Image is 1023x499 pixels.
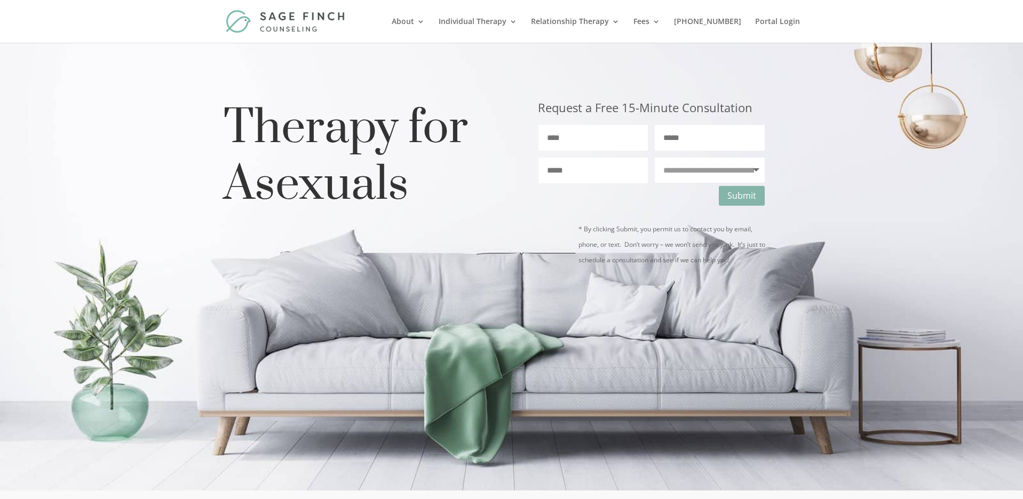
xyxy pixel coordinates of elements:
[755,18,800,43] a: Portal Login
[226,10,347,33] img: Sage Finch Counseling | LGBTQ+ Therapy in Plano
[439,18,517,43] a: Individual Therapy
[719,186,765,206] button: Submit
[674,18,741,43] a: [PHONE_NUMBER]
[224,100,496,219] h1: Therapy for Asexuals
[578,222,771,268] p: * By clicking Submit, you permit us to contact you by email, phone, or text. Don’t worry – we won...
[224,229,495,263] span: Step into a world of therapy where your experience is seen, respected, and nurtured in [GEOGRAPHI...
[538,99,764,125] h3: Request a Free 15-Minute Consultation
[392,18,425,43] a: About
[531,18,620,43] a: Relationship Therapy
[633,18,660,43] a: Fees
